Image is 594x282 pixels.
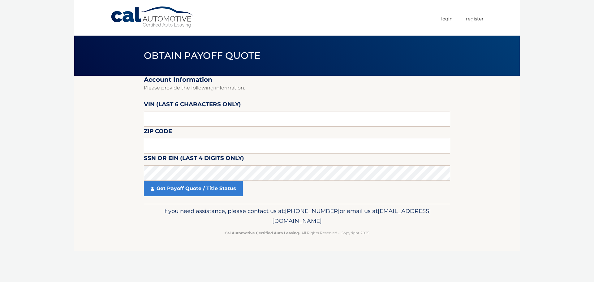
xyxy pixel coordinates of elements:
label: VIN (last 6 characters only) [144,100,241,111]
label: SSN or EIN (last 4 digits only) [144,154,244,165]
a: Register [466,14,484,24]
a: Get Payoff Quote / Title Status [144,181,243,196]
h2: Account Information [144,76,450,84]
label: Zip Code [144,127,172,138]
a: Cal Automotive [110,6,194,28]
a: Login [441,14,453,24]
span: Obtain Payoff Quote [144,50,260,61]
strong: Cal Automotive Certified Auto Leasing [225,231,299,235]
p: Please provide the following information. [144,84,450,92]
p: - All Rights Reserved - Copyright 2025 [148,230,446,236]
p: If you need assistance, please contact us at: or email us at [148,206,446,226]
span: [PHONE_NUMBER] [285,207,340,215]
